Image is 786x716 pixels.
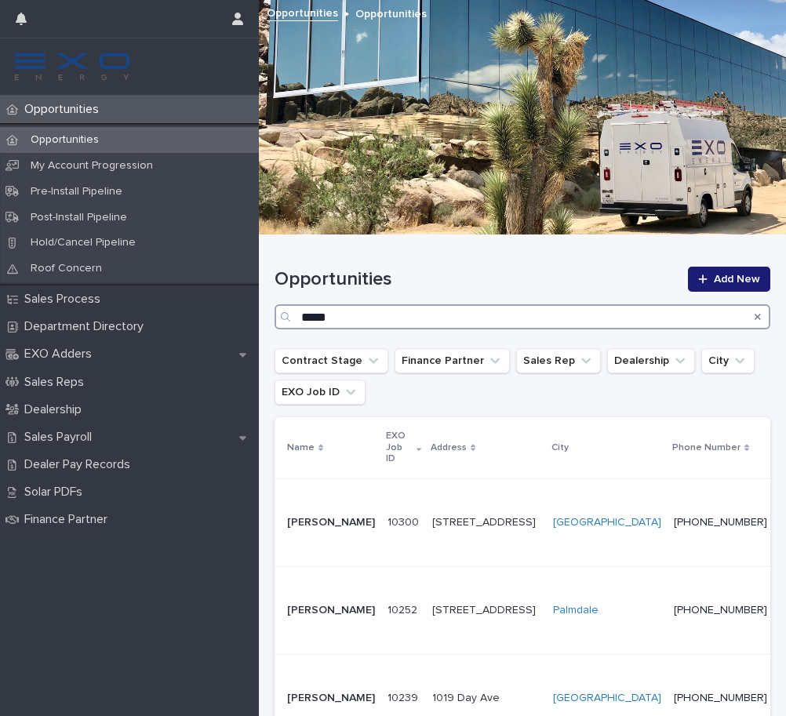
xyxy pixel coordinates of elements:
a: Palmdale [553,604,599,617]
p: Sales Payroll [18,430,104,445]
p: My Account Progression [18,159,166,173]
p: Dealership [18,402,94,417]
button: City [701,348,755,373]
p: Roof Concern [18,262,115,275]
p: 1019 Day Ave [432,692,540,705]
button: Contract Stage [275,348,388,373]
button: EXO Job ID [275,380,366,405]
input: Search [275,304,770,329]
p: [PERSON_NAME] [287,516,375,529]
a: [PHONE_NUMBER] [674,605,767,616]
p: Opportunities [18,133,111,147]
span: Add New [714,274,760,285]
p: Solar PDFs [18,485,95,500]
p: 10239 [388,689,421,705]
h1: Opportunities [275,268,679,291]
p: Finance Partner [18,512,120,527]
p: Pre-Install Pipeline [18,185,135,198]
p: Sales Reps [18,375,96,390]
img: FKS5r6ZBThi8E5hshIGi [13,51,132,82]
p: 10252 [388,601,420,617]
button: Sales Rep [516,348,601,373]
p: Name [287,439,315,456]
a: Add New [688,267,770,292]
p: Department Directory [18,319,156,334]
p: EXO Job ID [386,427,413,467]
p: Opportunities [18,102,111,117]
a: [PHONE_NUMBER] [674,692,767,703]
a: [GEOGRAPHIC_DATA] [553,692,661,705]
p: Sales Process [18,292,113,307]
p: Phone Number [672,439,741,456]
p: [PERSON_NAME] [287,692,375,705]
p: [STREET_ADDRESS] [432,516,540,529]
p: Dealer Pay Records [18,457,143,472]
button: Dealership [607,348,695,373]
p: [PERSON_NAME] [287,604,375,617]
p: Post-Install Pipeline [18,211,140,224]
p: EXO Adders [18,347,104,362]
button: Finance Partner [395,348,510,373]
p: City [551,439,569,456]
p: Hold/Cancel Pipeline [18,236,148,249]
p: Address [431,439,467,456]
a: [PHONE_NUMBER] [674,517,767,528]
a: [GEOGRAPHIC_DATA] [553,516,661,529]
p: Opportunities [355,4,427,21]
p: 10300 [388,513,422,529]
p: [STREET_ADDRESS] [432,604,540,617]
a: Opportunities [267,3,338,21]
